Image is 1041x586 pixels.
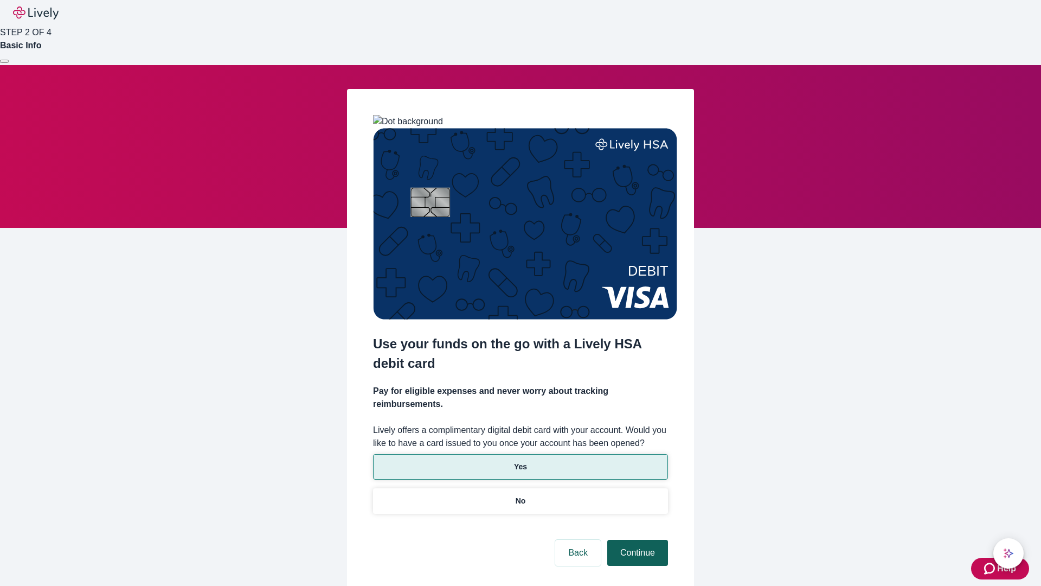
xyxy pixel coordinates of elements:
span: Help [997,562,1016,575]
button: chat [993,538,1024,569]
h2: Use your funds on the go with a Lively HSA debit card [373,334,668,373]
p: Yes [514,461,527,473]
img: Lively [13,7,59,20]
button: Yes [373,454,668,480]
img: Dot background [373,115,443,128]
img: Debit card [373,128,677,320]
button: No [373,488,668,514]
button: Continue [607,540,668,566]
svg: Lively AI Assistant [1003,548,1014,559]
p: No [516,495,526,507]
label: Lively offers a complimentary digital debit card with your account. Would you like to have a card... [373,424,668,450]
button: Back [555,540,601,566]
h4: Pay for eligible expenses and never worry about tracking reimbursements. [373,385,668,411]
svg: Zendesk support icon [984,562,997,575]
button: Zendesk support iconHelp [971,558,1029,579]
